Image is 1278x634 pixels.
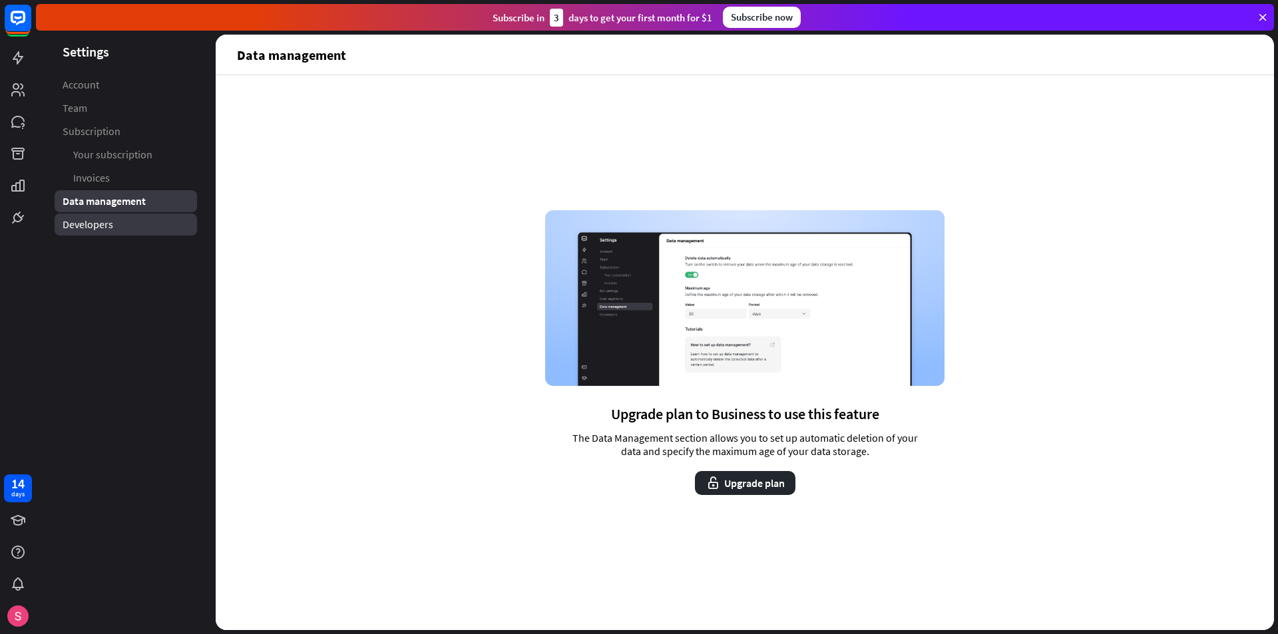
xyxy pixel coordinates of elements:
[55,97,197,119] a: Team
[550,9,563,27] div: 3
[216,35,1274,75] header: Data management
[562,431,928,458] span: The Data Management section allows you to set up automatic deletion of your data and specify the ...
[55,144,197,166] a: Your subscription
[4,474,32,502] a: 14 days
[55,214,197,236] a: Developers
[11,490,25,499] div: days
[63,194,146,208] span: Data management
[11,5,51,45] button: Open LiveChat chat widget
[63,218,113,232] span: Developers
[611,404,879,423] span: Upgrade plan to Business to use this feature
[55,120,197,142] a: Subscription
[695,471,795,495] button: Upgrade plan
[63,101,87,115] span: Team
[723,7,801,28] div: Subscribe now
[55,167,197,189] a: Invoices
[11,478,25,490] div: 14
[63,124,120,138] span: Subscription
[545,210,945,386] img: Data management page screenshot
[36,43,216,61] header: Settings
[73,171,110,185] span: Invoices
[73,148,152,162] span: Your subscription
[493,9,712,27] div: Subscribe in days to get your first month for $1
[55,74,197,96] a: Account
[63,78,99,92] span: Account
